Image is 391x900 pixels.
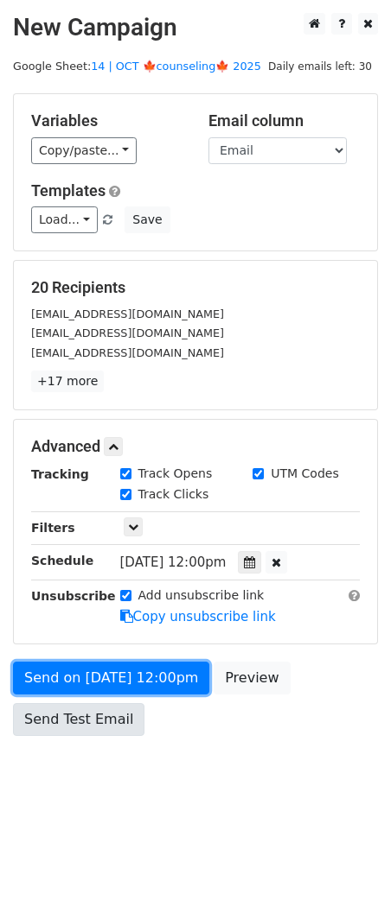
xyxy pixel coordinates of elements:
h5: Email column [208,111,360,130]
small: [EMAIL_ADDRESS][DOMAIN_NAME] [31,307,224,320]
h2: New Campaign [13,13,378,42]
a: 14 | OCT 🍁counseling🍁 2025 [91,60,261,73]
a: Daily emails left: 30 [262,60,378,73]
label: Add unsubscribe link [138,586,265,605]
strong: Filters [31,521,75,535]
a: Send Test Email [13,703,144,736]
a: +17 more [31,371,104,392]
span: [DATE] 12:00pm [120,555,227,570]
strong: Tracking [31,467,89,481]
span: Daily emails left: 30 [262,57,378,76]
small: [EMAIL_ADDRESS][DOMAIN_NAME] [31,346,224,359]
a: Templates [31,181,106,200]
label: Track Opens [138,465,213,483]
strong: Unsubscribe [31,589,116,603]
a: Send on [DATE] 12:00pm [13,662,209,694]
a: Copy unsubscribe link [120,609,276,624]
h5: Advanced [31,437,360,456]
a: Load... [31,206,98,233]
label: UTM Codes [271,465,338,483]
small: [EMAIL_ADDRESS][DOMAIN_NAME] [31,326,224,339]
iframe: Chat Widget [304,817,391,900]
a: Preview [214,662,290,694]
button: Save [125,206,170,233]
h5: 20 Recipients [31,278,360,297]
h5: Variables [31,111,183,130]
small: Google Sheet: [13,60,261,73]
label: Track Clicks [138,485,209,504]
strong: Schedule [31,554,93,567]
a: Copy/paste... [31,137,137,164]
